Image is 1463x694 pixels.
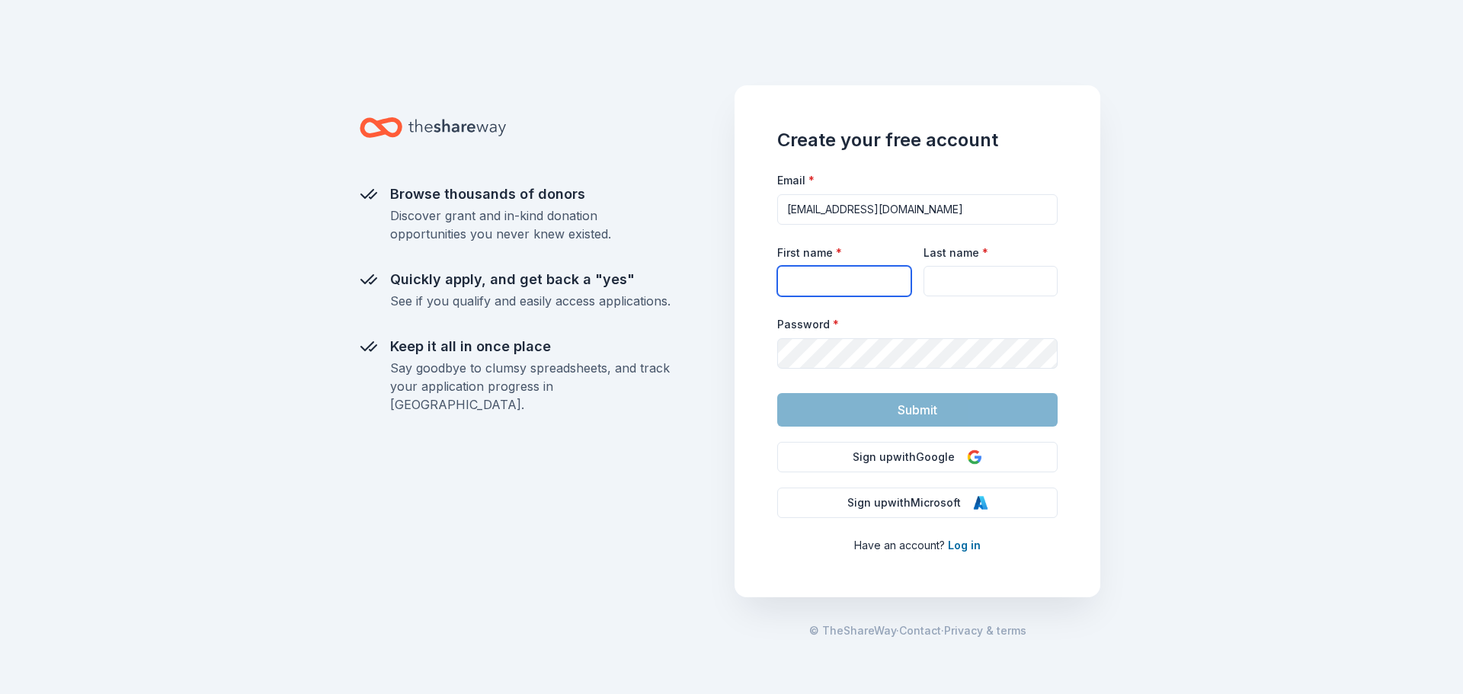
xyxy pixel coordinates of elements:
[973,495,988,510] img: Microsoft Logo
[390,206,671,243] div: Discover grant and in-kind donation opportunities you never knew existed.
[854,539,945,552] span: Have an account?
[390,334,671,359] div: Keep it all in once place
[390,182,671,206] div: Browse thousands of donors
[777,173,815,188] label: Email
[777,245,842,261] label: First name
[948,539,981,552] a: Log in
[944,622,1026,640] a: Privacy & terms
[390,292,671,310] div: See if you qualify and easily access applications.
[809,622,1026,640] span: · ·
[777,317,839,332] label: Password
[809,624,896,637] span: © TheShareWay
[390,359,671,414] div: Say goodbye to clumsy spreadsheets, and track your application progress in [GEOGRAPHIC_DATA].
[777,128,1058,152] h1: Create your free account
[390,267,671,292] div: Quickly apply, and get back a "yes"
[924,245,988,261] label: Last name
[777,488,1058,518] button: Sign upwithMicrosoft
[967,449,982,465] img: Google Logo
[777,442,1058,472] button: Sign upwithGoogle
[899,622,941,640] a: Contact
